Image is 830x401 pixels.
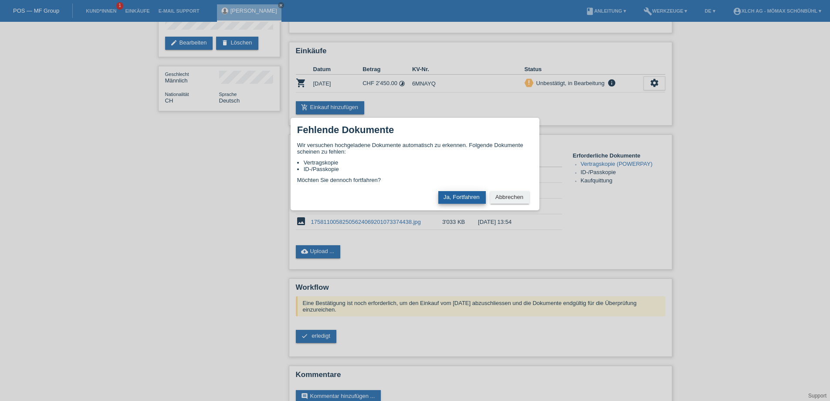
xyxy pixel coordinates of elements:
[438,191,486,204] button: Ja, Fortfahren
[297,124,394,135] h1: Fehlende Dokumente
[304,166,533,172] li: ID-/Passkopie
[304,159,533,166] li: Vertragskopie
[490,191,529,204] button: Abbrechen
[297,142,533,183] div: Wir versuchen hochgeladene Dokumente automatisch zu erkennen. Folgende Dokumente scheinen zu fehl...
